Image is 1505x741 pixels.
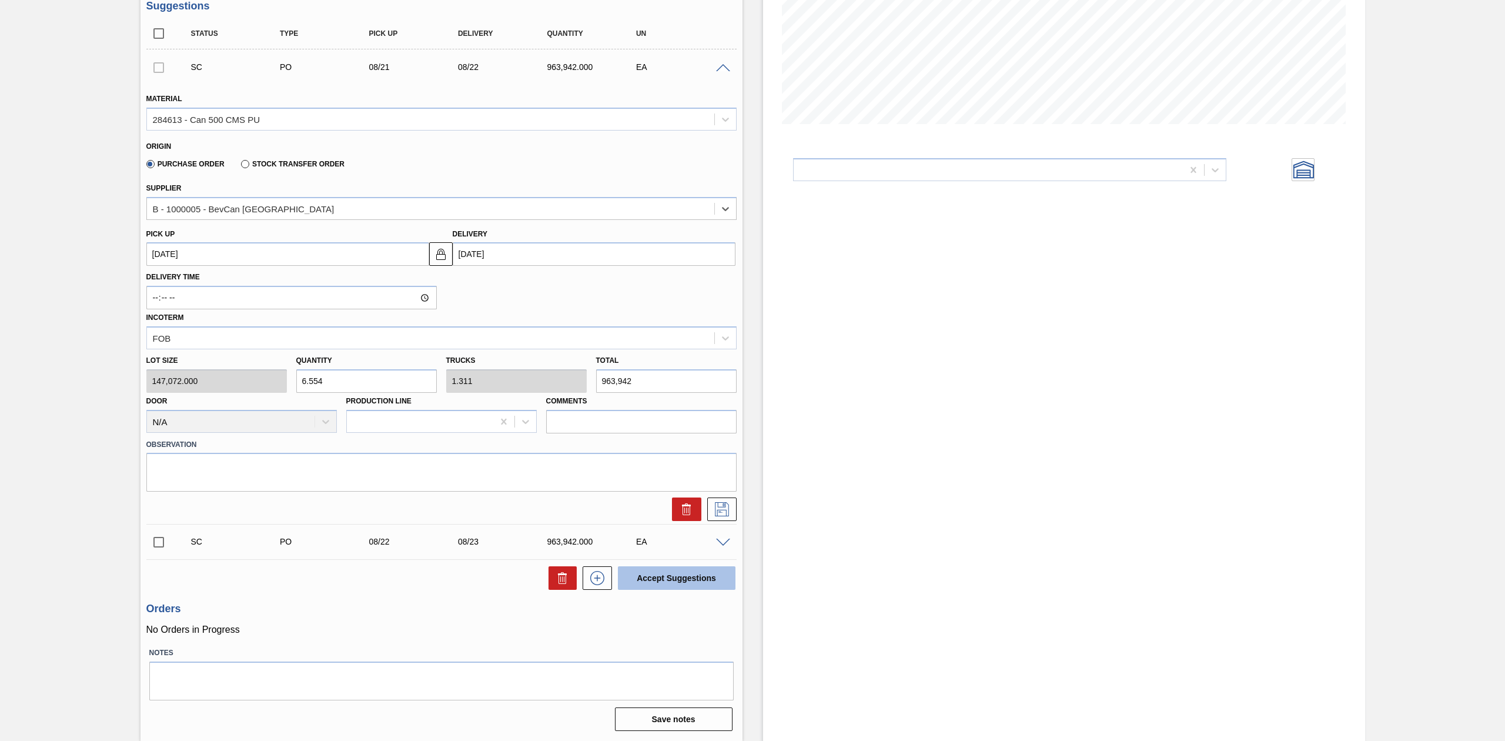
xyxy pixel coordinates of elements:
[277,62,379,72] div: Purchase order
[366,29,467,38] div: Pick up
[633,537,735,546] div: EA
[153,203,335,213] div: B - 1000005 - BevCan [GEOGRAPHIC_DATA]
[188,29,290,38] div: Status
[149,645,734,662] label: Notes
[241,160,345,168] label: Stock Transfer Order
[146,397,168,405] label: Door
[633,62,735,72] div: EA
[153,333,171,343] div: FOB
[618,566,735,590] button: Accept Suggestions
[453,230,488,238] label: Delivery
[577,566,612,590] div: New suggestion
[146,230,175,238] label: Pick up
[296,356,332,365] label: Quantity
[455,62,557,72] div: 08/22/2025
[701,498,737,521] div: Save Suggestion
[596,356,619,365] label: Total
[146,184,182,192] label: Supplier
[146,625,737,635] p: No Orders in Progress
[455,29,557,38] div: Delivery
[366,537,467,546] div: 08/22/2025
[546,393,737,410] label: Comments
[455,537,557,546] div: 08/23/2025
[544,537,646,546] div: 963,942.000
[146,603,737,615] h3: Orders
[146,242,429,266] input: mm/dd/yyyy
[146,436,737,453] label: Observation
[633,29,735,38] div: UN
[544,62,646,72] div: 963,942.000
[434,247,448,261] img: locked
[146,269,437,286] label: Delivery Time
[446,356,476,365] label: Trucks
[146,160,225,168] label: Purchase Order
[544,29,646,38] div: Quantity
[146,142,172,151] label: Origin
[615,707,733,731] button: Save notes
[429,242,453,266] button: locked
[277,29,379,38] div: Type
[146,352,287,369] label: Lot size
[153,114,260,124] div: 284613 - Can 500 CMS PU
[146,313,184,322] label: Incoterm
[188,537,290,546] div: Suggestion Created
[346,397,412,405] label: Production Line
[366,62,467,72] div: 08/21/2025
[453,242,735,266] input: mm/dd/yyyy
[612,565,737,591] div: Accept Suggestions
[146,95,182,103] label: Material
[277,537,379,546] div: Purchase order
[666,498,701,521] div: Delete Suggestion
[188,62,290,72] div: Suggestion Created
[543,566,577,590] div: Delete Suggestions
